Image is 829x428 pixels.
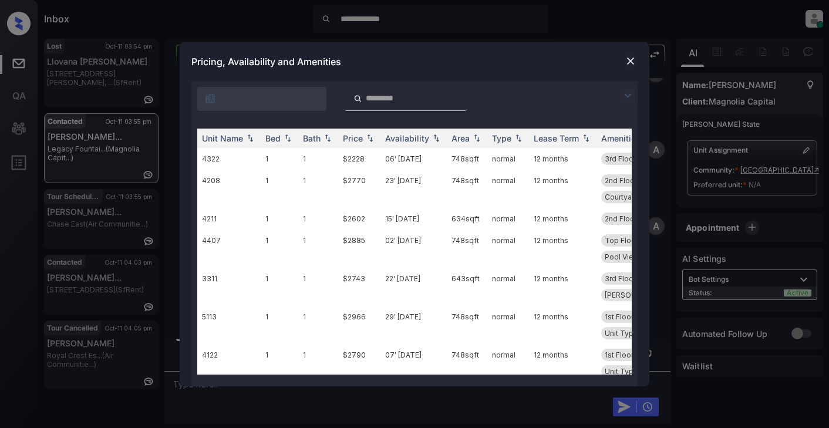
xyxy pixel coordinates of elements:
td: 1 [261,230,298,268]
td: 4208 [197,170,261,208]
td: 748 sqft [447,230,487,268]
td: 748 sqft [447,148,487,170]
td: 07' [DATE] [380,344,447,382]
td: 1 [298,268,338,306]
img: sorting [513,134,524,142]
div: Lease Term [534,133,579,143]
div: Availability [385,133,429,143]
td: 1 [261,148,298,170]
span: Courtyard view [605,193,657,201]
td: $2966 [338,306,380,344]
td: 4211 [197,208,261,230]
img: sorting [471,134,483,142]
td: 1 [298,208,338,230]
img: sorting [580,134,592,142]
td: 1 [298,148,338,170]
td: 12 months [529,148,597,170]
div: Bath [303,133,321,143]
td: 1 [298,170,338,208]
td: $2770 [338,170,380,208]
img: icon-zuma [353,93,362,104]
img: sorting [322,134,333,142]
td: 29' [DATE] [380,306,447,344]
td: normal [487,170,529,208]
td: $2885 [338,230,380,268]
td: 1 [261,208,298,230]
td: 12 months [529,344,597,382]
td: normal [487,230,529,268]
td: 4122 [197,344,261,382]
span: 3rd Floor [605,274,636,283]
td: normal [487,268,529,306]
td: 3311 [197,268,261,306]
td: 12 months [529,268,597,306]
td: $2602 [338,208,380,230]
span: 1st Floor [605,312,633,321]
td: 748 sqft [447,344,487,382]
td: normal [487,344,529,382]
td: 1 [261,306,298,344]
div: Pricing, Availability and Amenities [180,42,649,81]
td: 4407 [197,230,261,268]
span: Top Floor [605,236,638,245]
td: $2743 [338,268,380,306]
span: Unit Type Adj [605,367,651,376]
td: 06' [DATE] [380,148,447,170]
td: 02' [DATE] [380,230,447,268]
td: 643 sqft [447,268,487,306]
td: 12 months [529,208,597,230]
span: Pool View [605,252,639,261]
img: sorting [364,134,376,142]
span: Unit Type Adj [605,329,651,338]
span: 1st Floor [605,351,633,359]
td: 5113 [197,306,261,344]
td: normal [487,306,529,344]
td: 1 [298,344,338,382]
span: 2nd Floor [605,214,637,223]
td: normal [487,208,529,230]
td: 1 [298,230,338,268]
div: Bed [265,133,281,143]
td: 12 months [529,170,597,208]
div: Unit Name [202,133,243,143]
td: 22' [DATE] [380,268,447,306]
td: 748 sqft [447,170,487,208]
img: close [625,55,636,67]
td: 1 [298,306,338,344]
span: 2nd Floor [605,176,637,185]
td: 1 [261,170,298,208]
td: 12 months [529,306,597,344]
td: 12 months [529,230,597,268]
span: 3rd Floor [605,154,636,163]
img: sorting [282,134,294,142]
img: sorting [244,134,256,142]
td: 748 sqft [447,306,487,344]
td: 23' [DATE] [380,170,447,208]
img: icon-zuma [621,89,635,103]
div: Price [343,133,363,143]
td: $2790 [338,344,380,382]
td: 4322 [197,148,261,170]
div: Type [492,133,511,143]
span: [PERSON_NAME] 2024 Scope [605,291,706,299]
td: 1 [261,268,298,306]
img: icon-zuma [204,93,216,105]
td: 634 sqft [447,208,487,230]
td: normal [487,148,529,170]
img: sorting [430,134,442,142]
div: Area [451,133,470,143]
div: Amenities [601,133,641,143]
td: 1 [261,344,298,382]
td: $2228 [338,148,380,170]
td: 15' [DATE] [380,208,447,230]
